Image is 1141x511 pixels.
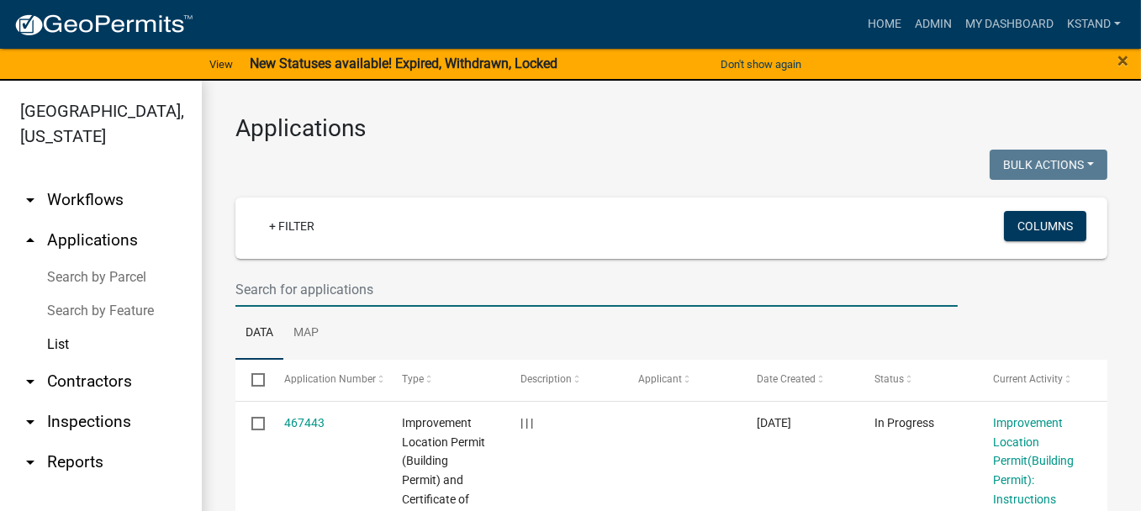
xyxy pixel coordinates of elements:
[1117,49,1128,72] span: ×
[874,416,934,429] span: In Progress
[284,416,325,429] a: 467443
[267,360,386,400] datatable-header-cell: Application Number
[1004,211,1086,241] button: Columns
[1117,50,1128,71] button: Close
[638,373,682,385] span: Applicant
[520,416,533,429] span: | | |
[714,50,808,78] button: Don't show again
[874,373,904,385] span: Status
[757,416,791,429] span: 08/21/2025
[386,360,504,400] datatable-header-cell: Type
[757,373,816,385] span: Date Created
[250,55,557,71] strong: New Statuses available! Expired, Withdrawn, Locked
[959,8,1060,40] a: My Dashboard
[20,371,40,392] i: arrow_drop_down
[740,360,858,400] datatable-header-cell: Date Created
[235,272,958,307] input: Search for applications
[20,452,40,472] i: arrow_drop_down
[20,412,40,432] i: arrow_drop_down
[20,230,40,250] i: arrow_drop_up
[990,150,1107,180] button: Bulk Actions
[402,373,424,385] span: Type
[235,307,283,361] a: Data
[203,50,240,78] a: View
[520,373,572,385] span: Description
[908,8,959,40] a: Admin
[993,373,1063,385] span: Current Activity
[861,8,908,40] a: Home
[235,114,1107,143] h3: Applications
[284,373,376,385] span: Application Number
[256,211,328,241] a: + Filter
[976,360,1095,400] datatable-header-cell: Current Activity
[283,307,329,361] a: Map
[1060,8,1128,40] a: kstand
[235,360,267,400] datatable-header-cell: Select
[858,360,977,400] datatable-header-cell: Status
[504,360,622,400] datatable-header-cell: Description
[622,360,741,400] datatable-header-cell: Applicant
[20,190,40,210] i: arrow_drop_down
[993,416,1074,506] a: Improvement Location Permit(Building Permit): Instructions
